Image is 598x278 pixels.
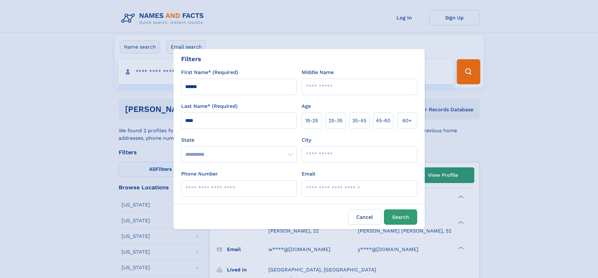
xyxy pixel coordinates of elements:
[302,102,311,110] label: Age
[329,117,342,124] span: 25‑35
[348,209,381,225] label: Cancel
[181,54,201,64] div: Filters
[302,136,311,144] label: City
[384,209,417,225] button: Search
[181,136,297,144] label: State
[352,117,366,124] span: 35‑45
[376,117,391,124] span: 45‑60
[181,170,218,178] label: Phone Number
[181,69,238,76] label: First Name* (Required)
[402,117,412,124] span: 60+
[305,117,318,124] span: 18‑25
[181,102,238,110] label: Last Name* (Required)
[302,69,334,76] label: Middle Name
[302,170,315,178] label: Email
